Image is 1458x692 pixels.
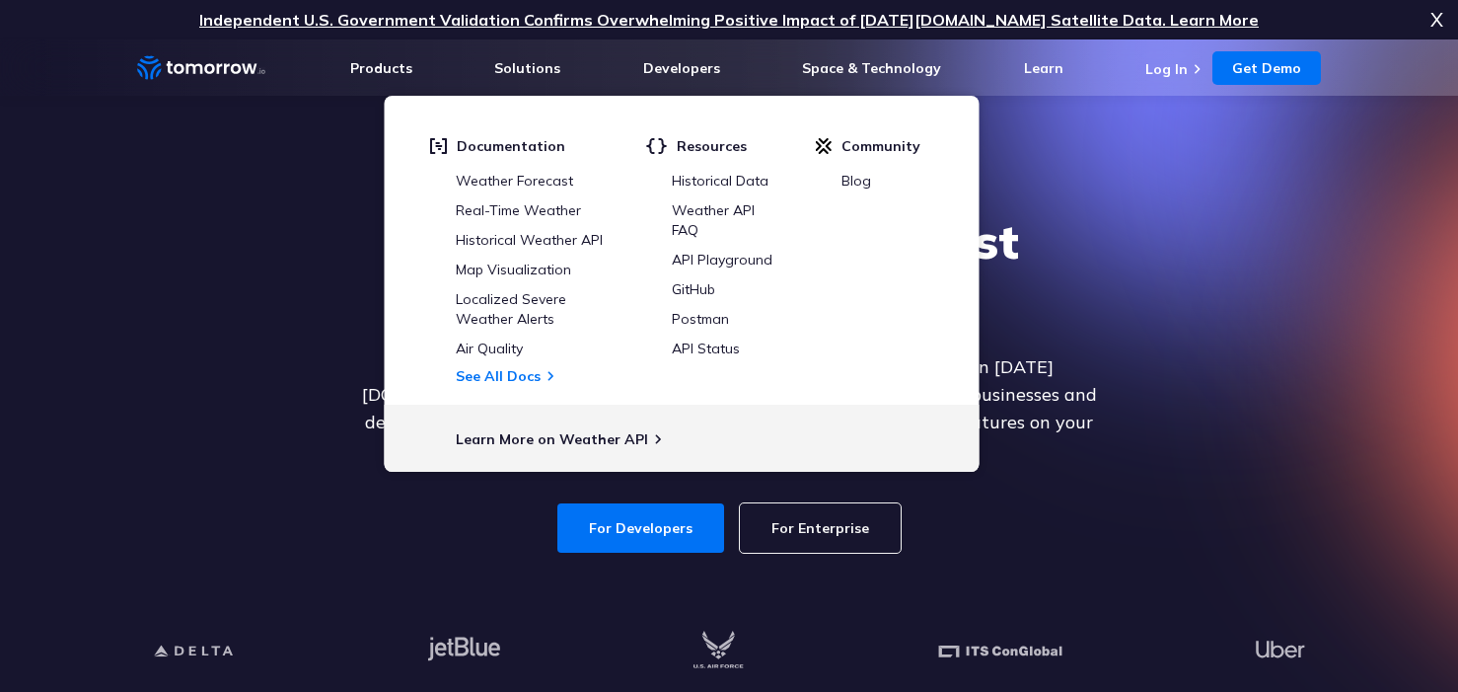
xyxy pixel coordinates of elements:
[457,137,565,155] span: Documentation
[137,53,265,83] a: Home link
[456,261,571,278] a: Map Visualization
[645,137,667,155] img: brackets.svg
[456,231,603,249] a: Historical Weather API
[672,251,772,269] a: API Playground
[1212,51,1321,85] a: Get Demo
[815,137,832,155] img: tio-c.svg
[348,211,1110,330] h1: Explore the World’s Best Weather API
[1024,59,1063,77] a: Learn
[456,201,581,219] a: Real-Time Weather
[672,201,755,239] a: Weather API FAQ
[199,10,1259,30] a: Independent U.S. Government Validation Confirms Overwhelming Positive Impact of [DATE][DOMAIN_NAM...
[802,59,941,77] a: Space & Technology
[672,280,715,298] a: GitHub
[456,367,541,385] a: See All Docs
[456,290,566,328] a: Localized Severe Weather Alerts
[841,172,871,190] a: Blog
[350,59,412,77] a: Products
[429,137,447,155] img: doc.svg
[557,503,724,553] a: For Developers
[677,137,747,155] span: Resources
[740,503,901,553] a: For Enterprise
[456,172,573,190] a: Weather Forecast
[494,59,560,77] a: Solutions
[643,59,720,77] a: Developers
[672,172,768,190] a: Historical Data
[348,353,1110,464] p: Get reliable and precise weather data through our free API. Count on [DATE][DOMAIN_NAME] for quic...
[456,340,523,357] a: Air Quality
[672,310,729,328] a: Postman
[841,137,920,155] span: Community
[1145,60,1188,78] a: Log In
[456,430,648,448] a: Learn More on Weather API
[672,340,740,357] a: API Status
